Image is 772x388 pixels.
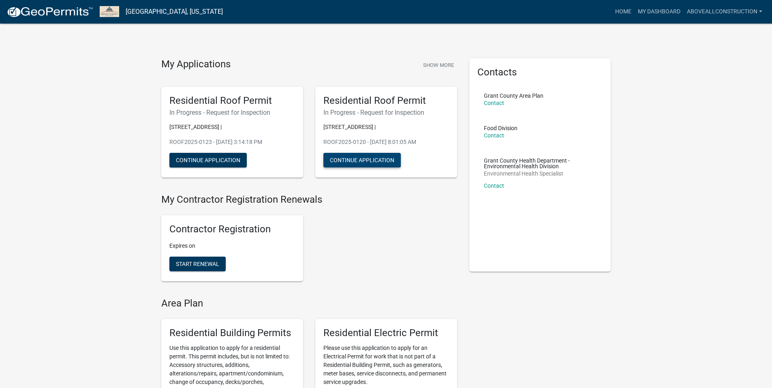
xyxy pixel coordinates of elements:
[684,4,766,19] a: AboveAllConstruction
[169,109,295,116] h6: In Progress - Request for Inspection
[169,123,295,131] p: [STREET_ADDRESS] |
[484,171,597,176] p: Environmental Health Specialist
[169,257,226,271] button: Start Renewal
[484,132,504,139] a: Contact
[169,242,295,250] p: Expires on
[169,223,295,235] h5: Contractor Registration
[323,344,449,386] p: Please use this application to apply for an Electrical Permit for work that is not part of a Resi...
[612,4,635,19] a: Home
[484,125,518,131] p: Food Division
[100,6,119,17] img: Grant County, Indiana
[169,95,295,107] h5: Residential Roof Permit
[126,5,223,19] a: [GEOGRAPHIC_DATA], [US_STATE]
[161,194,457,288] wm-registration-list-section: My Contractor Registration Renewals
[484,93,543,99] p: Grant County Area Plan
[169,327,295,339] h5: Residential Building Permits
[323,153,401,167] button: Continue Application
[484,182,504,189] a: Contact
[323,95,449,107] h5: Residential Roof Permit
[169,153,247,167] button: Continue Application
[635,4,684,19] a: My Dashboard
[161,298,457,309] h4: Area Plan
[323,138,449,146] p: ROOF2025-0120 - [DATE] 8:01:05 AM
[161,194,457,206] h4: My Contractor Registration Renewals
[484,100,504,106] a: Contact
[323,123,449,131] p: [STREET_ADDRESS] |
[323,109,449,116] h6: In Progress - Request for Inspection
[176,261,219,267] span: Start Renewal
[169,138,295,146] p: ROOF2025-0123 - [DATE] 3:14:18 PM
[477,66,603,78] h5: Contacts
[323,327,449,339] h5: Residential Electric Permit
[484,158,597,169] p: Grant County Health Department - Environmental Health Division
[420,58,457,72] button: Show More
[161,58,231,71] h4: My Applications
